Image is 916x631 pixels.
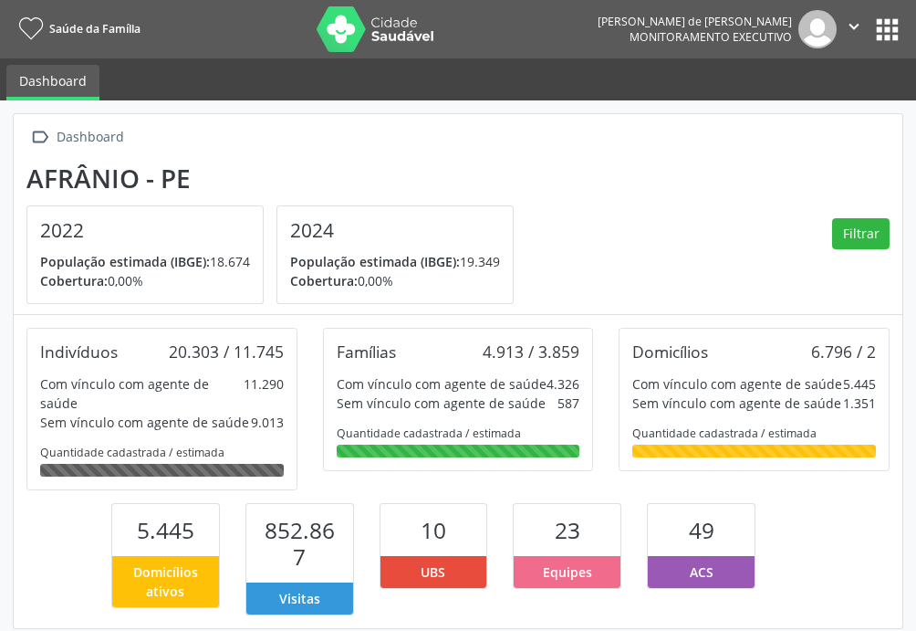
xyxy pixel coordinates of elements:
[40,252,250,271] p: 18.674
[421,515,446,545] span: 10
[251,413,284,432] div: 9.013
[483,342,579,362] div: 4.913 / 3.859
[543,563,592,582] span: Equipes
[632,374,842,394] div: Com vínculo com agente de saúde
[421,563,445,582] span: UBS
[6,65,99,100] a: Dashboard
[290,219,500,242] h4: 2024
[26,163,526,194] div: Afrânio - PE
[119,563,213,601] span: Domicílios ativos
[137,515,194,545] span: 5.445
[811,342,876,362] div: 6.796 / 2
[40,272,108,289] span: Cobertura:
[290,272,358,289] span: Cobertura:
[26,124,127,151] a:  Dashboard
[40,219,250,242] h4: 2022
[337,426,580,441] div: Quantidade cadastrada / estimada
[837,10,871,48] button: 
[26,124,53,151] i: 
[844,16,864,37] i: 
[290,271,500,290] p: 0,00%
[40,253,210,270] span: População estimada (IBGE):
[279,589,320,608] span: Visitas
[53,124,127,151] div: Dashboard
[843,374,876,394] div: 5.445
[546,374,579,394] div: 4.326
[40,413,249,432] div: Sem vínculo com agente de saúde
[689,515,714,545] span: 49
[632,394,841,413] div: Sem vínculo com agente de saúde
[265,515,335,572] span: 852.867
[244,374,284,413] div: 11.290
[871,14,903,46] button: apps
[40,342,118,362] div: Indivíduos
[798,10,837,48] img: img
[832,218,890,249] button: Filtrar
[290,252,500,271] p: 19.349
[632,426,876,441] div: Quantidade cadastrada / estimada
[337,394,546,413] div: Sem vínculo com agente de saúde
[630,29,792,45] span: Monitoramento Executivo
[337,374,546,394] div: Com vínculo com agente de saúde
[557,394,579,413] div: 587
[40,445,284,460] div: Quantidade cadastrada / estimada
[632,342,708,362] div: Domicílios
[13,14,141,44] a: Saúde da Família
[337,342,396,362] div: Famílias
[40,374,244,413] div: Com vínculo com agente de saúde
[598,14,792,29] div: [PERSON_NAME] de [PERSON_NAME]
[49,21,141,37] span: Saúde da Família
[690,563,713,582] span: ACS
[169,342,284,362] div: 20.303 / 11.745
[843,394,876,413] div: 1.351
[40,271,250,290] p: 0,00%
[555,515,580,545] span: 23
[290,253,460,270] span: População estimada (IBGE):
